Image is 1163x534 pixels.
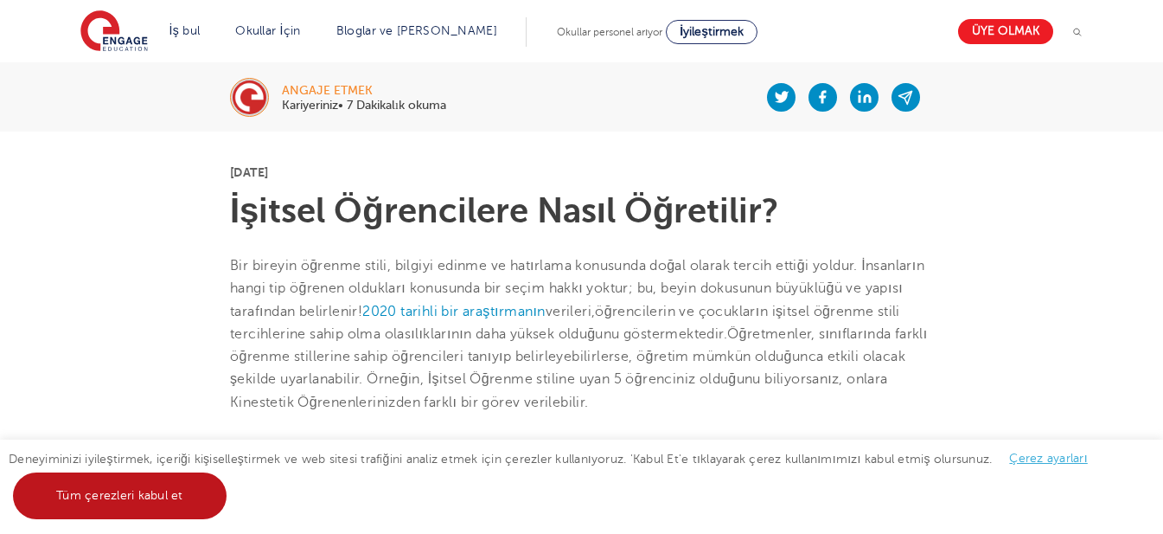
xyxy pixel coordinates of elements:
font: verileri, [546,304,596,319]
img: Eğitime Katılın [80,10,148,54]
a: İş bul [169,24,201,37]
font: Bir bireyin öğrenme stili, bilgiyi edinme ve hatırlama konusunda doğal olarak tercih ettiği yoldu... [230,258,924,319]
a: Üye olmak [958,19,1053,44]
font: Kariyeriniz• 7 Dakikalık okuma [282,99,446,112]
font: Okullar personel arıyor [557,26,662,38]
font: öğrencilerin ve çocukların işitsel öğrenme stili tercihlerine sahip olma olasılıklarının daha yük... [230,304,900,342]
font: angaje etmek [282,84,373,97]
font: Tüm çerezleri kabul et [56,489,183,502]
a: Okullar İçin [235,24,301,37]
a: İyileştirmek [666,20,757,44]
font: İyileştirmek [680,25,744,38]
font: Öğretmenler, sınıflarında farklı öğrenme stillerine sahip öğrencileri tanıyıp belirleyebilirlerse... [230,326,928,410]
font: Deneyiminizi iyileştirmek, içeriği kişiselleştirmek ve web sitesi trafiğini analiz etmek için çer... [9,453,992,466]
a: Çerez ayarları [1009,452,1087,465]
font: İşitsel Öğrencilere Nasıl Öğretilir? [230,191,778,230]
font: Üye olmak [972,25,1039,38]
font: [DATE] [230,165,268,179]
a: Bloglar ve [PERSON_NAME] [336,24,497,37]
a: Tüm çerezleri kabul et [13,473,227,519]
a: 2020 tarihli bir araştırmanın [362,304,546,319]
